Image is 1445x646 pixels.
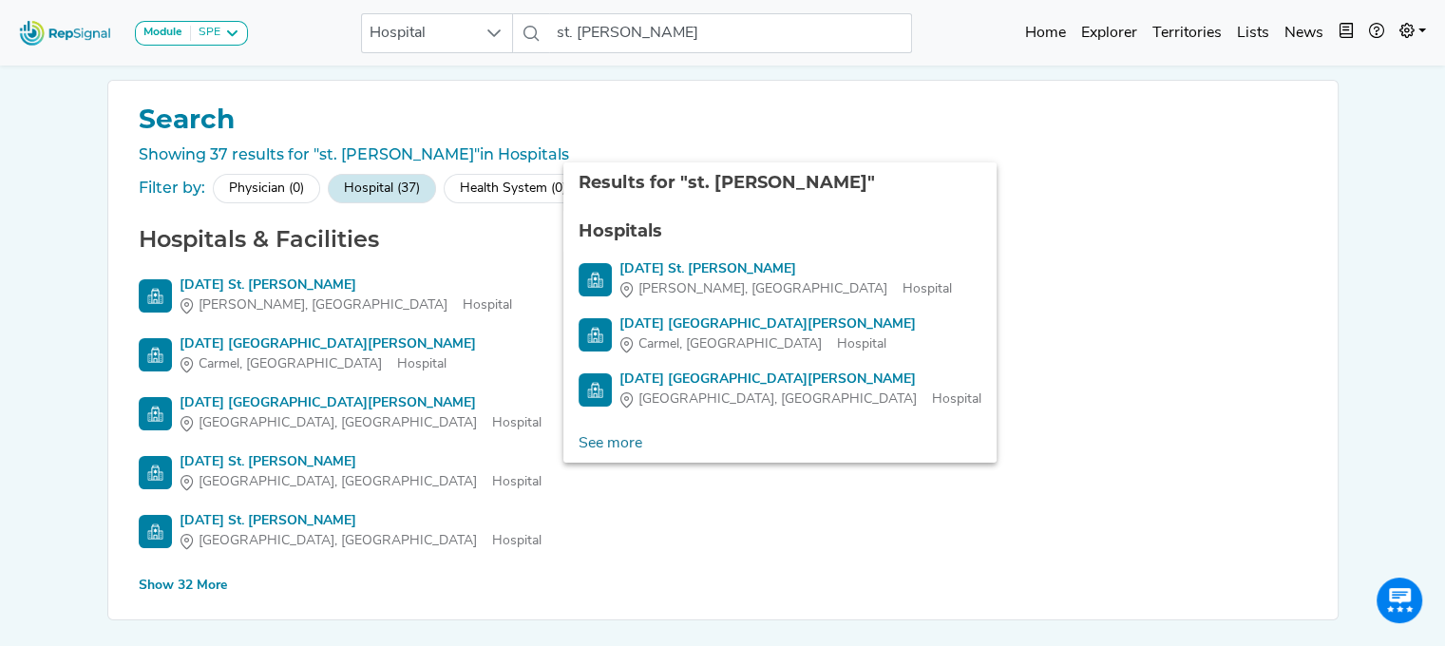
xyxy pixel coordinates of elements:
[180,452,542,472] div: [DATE] St. [PERSON_NAME]
[638,389,917,409] span: [GEOGRAPHIC_DATA], [GEOGRAPHIC_DATA]
[1017,14,1074,52] a: Home
[139,279,172,313] img: Hospital Search Icon
[579,314,981,354] a: [DATE] [GEOGRAPHIC_DATA][PERSON_NAME]Carmel, [GEOGRAPHIC_DATA]Hospital
[638,334,822,354] span: Carmel, [GEOGRAPHIC_DATA]
[563,425,657,463] a: See more
[619,259,952,279] div: [DATE] St. [PERSON_NAME]
[139,275,1307,315] a: [DATE] St. [PERSON_NAME][PERSON_NAME], [GEOGRAPHIC_DATA]Hospital
[1277,14,1331,52] a: News
[1331,14,1361,52] button: Intel Book
[1145,14,1229,52] a: Territories
[199,295,447,315] span: [PERSON_NAME], [GEOGRAPHIC_DATA]
[199,531,477,551] span: [GEOGRAPHIC_DATA], [GEOGRAPHIC_DATA]
[619,389,981,409] div: Hospital
[619,370,981,389] div: [DATE] [GEOGRAPHIC_DATA][PERSON_NAME]
[444,174,582,203] div: Health System (0)
[191,26,220,41] div: SPE
[180,275,512,295] div: [DATE] St. [PERSON_NAME]
[619,314,916,334] div: [DATE] [GEOGRAPHIC_DATA][PERSON_NAME]
[135,21,248,46] button: ModuleSPE
[143,27,182,38] strong: Module
[480,145,569,163] span: in Hospitals
[199,472,477,492] span: [GEOGRAPHIC_DATA], [GEOGRAPHIC_DATA]
[563,252,997,307] li: Ascension St. Vincent Anderson
[139,397,172,430] img: Hospital Search Icon
[180,511,542,531] div: [DATE] St. [PERSON_NAME]
[139,452,1307,492] a: [DATE] St. [PERSON_NAME][GEOGRAPHIC_DATA], [GEOGRAPHIC_DATA]Hospital
[180,393,542,413] div: [DATE] [GEOGRAPHIC_DATA][PERSON_NAME]
[139,515,172,548] img: Hospital Search Icon
[131,104,1315,136] h1: Search
[180,531,542,551] div: Hospital
[549,13,912,53] input: Search a hospital
[139,456,172,489] img: Hospital Search Icon
[362,14,476,52] span: Hospital
[328,174,436,203] div: Hospital (37)
[139,511,1307,551] a: [DATE] St. [PERSON_NAME][GEOGRAPHIC_DATA], [GEOGRAPHIC_DATA]Hospital
[619,334,916,354] div: Hospital
[579,263,612,296] img: Hospital Search Icon
[139,334,1307,374] a: [DATE] [GEOGRAPHIC_DATA][PERSON_NAME]Carmel, [GEOGRAPHIC_DATA]Hospital
[139,338,172,371] img: Hospital Search Icon
[131,143,1315,166] div: Showing 37 results for "st. [PERSON_NAME]"
[199,354,382,374] span: Carmel, [GEOGRAPHIC_DATA]
[131,226,1315,254] h2: Hospitals & Facilities
[180,354,476,374] div: Hospital
[180,295,512,315] div: Hospital
[579,318,612,351] img: Hospital Search Icon
[139,576,227,596] div: Show 32 More
[1074,14,1145,52] a: Explorer
[619,279,952,299] div: Hospital
[579,172,875,193] span: Results for "st. [PERSON_NAME]"
[139,177,205,199] div: Filter by:
[563,307,997,362] li: Ascension St. Vincent Carmel Hospital
[180,334,476,354] div: [DATE] [GEOGRAPHIC_DATA][PERSON_NAME]
[579,370,981,409] a: [DATE] [GEOGRAPHIC_DATA][PERSON_NAME][GEOGRAPHIC_DATA], [GEOGRAPHIC_DATA]Hospital
[180,472,542,492] div: Hospital
[579,373,612,407] img: Hospital Search Icon
[579,259,981,299] a: [DATE] St. [PERSON_NAME][PERSON_NAME], [GEOGRAPHIC_DATA]Hospital
[199,413,477,433] span: [GEOGRAPHIC_DATA], [GEOGRAPHIC_DATA]
[213,174,320,203] div: Physician (0)
[579,218,981,244] div: Hospitals
[139,393,1307,433] a: [DATE] [GEOGRAPHIC_DATA][PERSON_NAME][GEOGRAPHIC_DATA], [GEOGRAPHIC_DATA]Hospital
[180,413,542,433] div: Hospital
[638,279,887,299] span: [PERSON_NAME], [GEOGRAPHIC_DATA]
[1229,14,1277,52] a: Lists
[563,362,997,417] li: Ascension St. Vincent Clay Hospital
